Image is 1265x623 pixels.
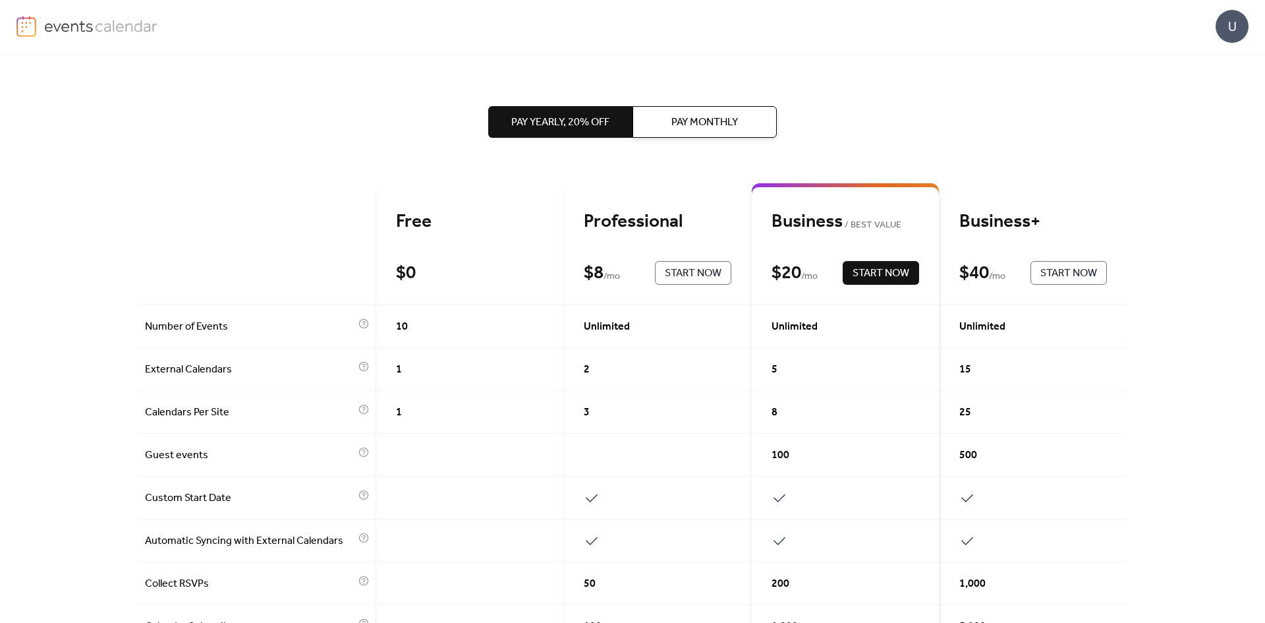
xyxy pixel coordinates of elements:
[959,362,971,378] span: 15
[145,490,355,506] span: Custom Start Date
[843,218,901,233] span: BEST VALUE
[959,448,977,463] span: 500
[584,362,590,378] span: 2
[959,319,1005,335] span: Unlimited
[671,115,738,131] span: Pay Monthly
[584,210,731,233] div: Professional
[488,106,632,138] button: Pay Yearly, 20% off
[772,262,801,285] div: $ 20
[584,576,596,592] span: 50
[772,362,777,378] span: 5
[801,269,818,285] span: / mo
[959,576,986,592] span: 1,000
[584,262,604,285] div: $ 8
[772,448,789,463] span: 100
[584,405,590,421] span: 3
[396,405,402,421] span: 1
[772,210,919,233] div: Business
[1216,10,1249,43] div: U
[145,319,355,335] span: Number of Events
[511,115,609,131] span: Pay Yearly, 20% off
[843,261,919,285] button: Start Now
[772,319,818,335] span: Unlimited
[665,266,721,282] span: Start Now
[604,269,620,285] span: / mo
[44,16,158,36] img: logo-type
[655,261,731,285] button: Start Now
[959,262,989,285] div: $ 40
[396,210,544,233] div: Free
[396,319,408,335] span: 10
[16,16,36,37] img: logo
[853,266,909,282] span: Start Now
[632,106,777,138] button: Pay Monthly
[145,576,355,592] span: Collect RSVPs
[772,405,777,421] span: 8
[145,405,355,421] span: Calendars Per Site
[145,362,355,378] span: External Calendars
[145,533,355,549] span: Automatic Syncing with External Calendars
[1040,266,1097,282] span: Start Now
[584,319,630,335] span: Unlimited
[1030,261,1107,285] button: Start Now
[989,269,1005,285] span: / mo
[772,576,789,592] span: 200
[396,362,402,378] span: 1
[959,405,971,421] span: 25
[959,210,1107,233] div: Business+
[145,448,355,463] span: Guest events
[396,262,416,285] div: $ 0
